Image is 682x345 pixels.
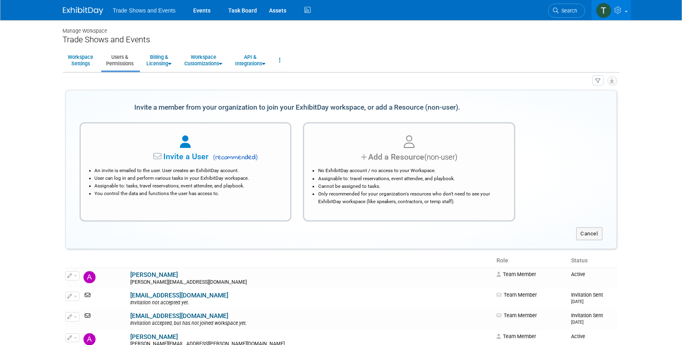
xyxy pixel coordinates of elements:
[318,167,504,175] li: No ExhibitDay account / no access to your Workspace.
[179,50,228,70] a: WorkspaceCustomizations
[496,312,537,318] span: Team Member
[131,292,229,299] a: [EMAIL_ADDRESS][DOMAIN_NAME]
[131,320,491,327] div: Invitation accepted, but has not joined workspace yet.
[318,190,504,206] li: Only recommended for your organization's resources who don't need to see your ExhibitDay workspac...
[596,3,611,18] img: Tiff Wagner
[559,8,578,14] span: Search
[211,153,258,162] span: recommended
[63,50,99,70] a: WorkspaceSettings
[131,312,229,320] a: [EMAIL_ADDRESS][DOMAIN_NAME]
[568,254,617,268] th: Status
[424,153,457,162] span: (non-user)
[571,299,584,304] small: [DATE]
[318,175,504,183] li: Assignable to: travel reservations, event attendee, and playbook.
[95,167,281,175] li: An invite is emailed to the user. User creates an ExhibitDay account.
[113,152,209,161] span: Invite a User
[95,190,281,197] li: You control the data and functions the user has access to.
[113,7,176,14] span: Trade Shows and Events
[95,182,281,190] li: Assignable to: tasks, travel reservations, event attendee, and playbook.
[63,35,619,45] div: Trade Shows and Events
[318,183,504,190] li: Cannot be assigned to tasks.
[101,50,139,70] a: Users &Permissions
[230,50,271,70] a: API &Integrations
[571,312,603,325] span: Invitation Sent
[493,254,568,268] th: Role
[548,4,585,18] a: Search
[131,279,491,286] div: [PERSON_NAME][EMAIL_ADDRESS][DOMAIN_NAME]
[256,153,258,161] span: )
[131,271,178,278] a: [PERSON_NAME]
[83,271,96,283] img: Alise Willis
[314,151,504,163] div: Add a Resource
[571,320,584,325] small: [DATE]
[571,271,585,277] span: Active
[571,292,603,304] span: Invitation Sent
[576,227,603,240] button: Cancel
[131,300,491,306] div: Invitation not accepted yet.
[496,292,537,298] span: Team Member
[63,7,103,15] img: ExhibitDay
[213,153,215,161] span: (
[496,333,536,339] span: Team Member
[63,20,619,35] div: Manage Workspace
[571,333,585,339] span: Active
[95,175,281,182] li: User can log in and perform various tasks in your ExhibitDay workspace.
[80,99,515,116] div: Invite a member from your organization to join your ExhibitDay workspace, or add a Resource (non-...
[131,333,178,341] a: [PERSON_NAME]
[142,50,177,70] a: Billing &Licensing
[496,271,536,277] span: Team Member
